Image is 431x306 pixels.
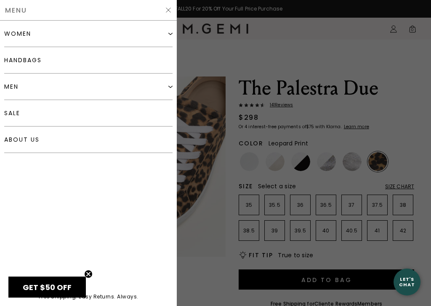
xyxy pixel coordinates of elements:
a: handbags [4,47,173,74]
div: women [4,30,31,37]
img: Expand [168,84,173,89]
a: about us [4,127,173,153]
div: GET $50 OFFClose teaser [8,277,86,298]
a: sale [4,100,173,127]
div: men [4,83,19,90]
div: Let's Chat [394,277,420,287]
span: GET $50 OFF [23,282,72,293]
img: Expand [168,32,173,36]
span: Menu [5,7,27,13]
button: Close teaser [84,270,93,278]
img: Hide Slider [165,7,172,13]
